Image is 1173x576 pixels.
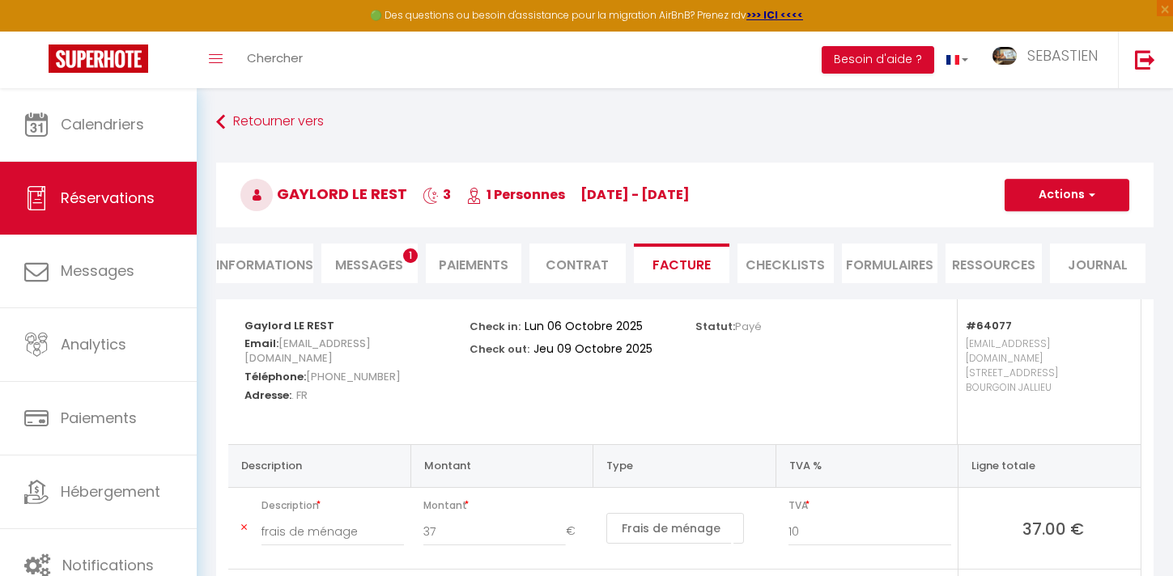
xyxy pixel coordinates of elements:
strong: Gaylord LE REST [244,318,334,333]
strong: Email: [244,336,278,351]
a: >>> ICI <<<< [746,8,803,22]
span: [DATE] - [DATE] [580,185,690,204]
li: FORMULAIRES [842,244,938,283]
img: ... [992,47,1017,66]
p: [EMAIL_ADDRESS][DOMAIN_NAME] [STREET_ADDRESS] BOURGOIN JALLIEU [966,332,1124,428]
p: Statut: [695,316,762,334]
a: Chercher [235,32,315,88]
li: Facture [634,244,730,283]
span: Messages [61,260,134,281]
strong: Adresse: [244,388,291,403]
span: Hébergement [61,481,160,502]
th: Montant [410,444,593,487]
span: 1 Personnes [466,185,565,204]
span: Montant [423,494,586,517]
span: Description [261,494,404,517]
span: 37.00 € [971,517,1134,540]
th: TVA % [776,444,958,487]
th: Description [228,444,410,487]
strong: #64077 [966,318,1012,333]
span: Calendriers [61,114,144,134]
span: 1 [403,248,418,263]
img: logout [1135,49,1155,70]
span: Réservations [61,188,155,208]
span: Paiements [61,408,137,428]
li: Informations [216,244,313,283]
span: . FR [291,383,308,407]
span: [EMAIL_ADDRESS][DOMAIN_NAME] [244,332,371,370]
span: Analytics [61,334,126,354]
img: Super Booking [49,44,148,73]
p: Check in: [470,316,521,334]
span: Chercher [247,49,303,66]
span: [PHONE_NUMBER] [306,365,401,388]
p: Check out: [470,338,529,357]
li: Ressources [946,244,1042,283]
button: Besoin d'aide ? [822,46,934,74]
span: SEBASTIEN [1027,45,1098,66]
th: Type [593,444,776,487]
li: Paiements [426,244,522,283]
a: Retourner vers [216,108,1154,137]
li: Contrat [529,244,626,283]
span: € [566,517,587,546]
span: Payé [735,319,762,334]
span: Gaylord LE REST [240,184,407,204]
span: TVA [788,494,951,517]
strong: Téléphone: [244,369,306,384]
li: Journal [1050,244,1146,283]
span: 3 [423,185,451,204]
button: Actions [1005,179,1129,211]
a: ... SEBASTIEN [980,32,1118,88]
span: Notifications [62,555,154,575]
span: Messages [335,256,403,274]
li: CHECKLISTS [737,244,834,283]
th: Ligne totale [958,444,1141,487]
